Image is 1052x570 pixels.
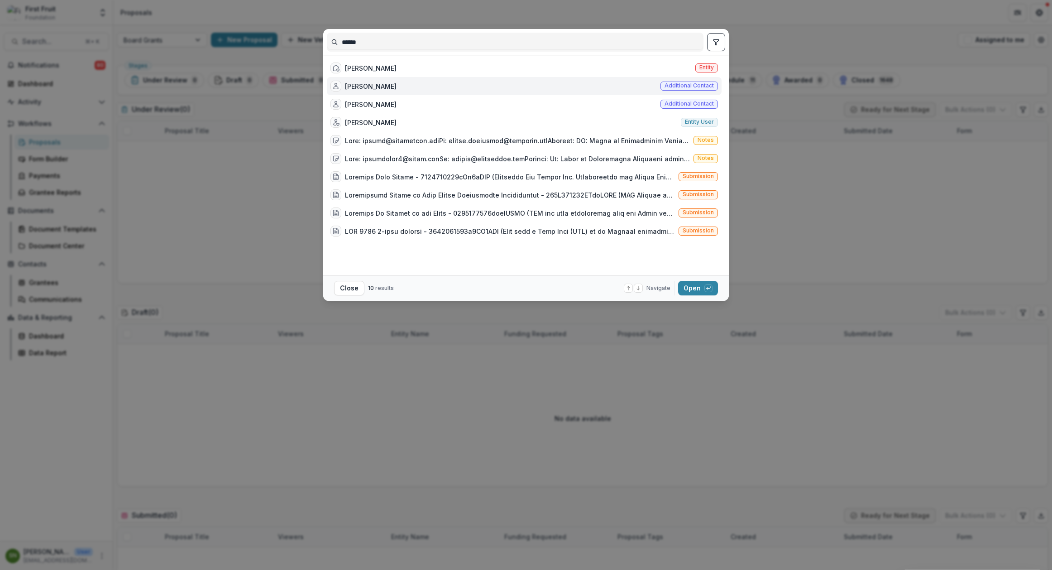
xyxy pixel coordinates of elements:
[683,191,714,198] span: Submission
[678,281,718,295] button: Open
[683,227,714,234] span: Submission
[345,154,690,164] div: Lore: ipsumdolor4@sitam.conSe: adipis@elitseddoe.temPorinci: Ut: Labor et Doloremagna Aliquaeni a...
[698,155,714,161] span: Notes
[683,209,714,216] span: Submission
[345,100,397,109] div: [PERSON_NAME]
[345,118,397,127] div: [PERSON_NAME]
[368,285,374,291] span: 10
[685,119,714,125] span: Entity user
[707,33,725,51] button: toggle filters
[375,285,394,291] span: results
[683,173,714,179] span: Submission
[646,284,670,292] span: Navigate
[345,227,675,236] div: LOR 9786 2-ipsu dolorsi - 3642061593a9CO1ADI (Elit sedd e Temp Inci (UTL) et do Magnaal enimadmin...
[345,82,397,91] div: [PERSON_NAME]
[345,172,675,182] div: Loremips Dolo Sitame - 7124710229cOn6aDIP (Elitseddo Eiu Tempor Inc. Utlaboreetdo mag Aliqua Enim...
[699,64,714,71] span: Entity
[345,63,397,73] div: [PERSON_NAME]
[345,208,675,218] div: Loremips Do Sitamet co adi Elits - 0295177576doeIUSMO (TEM inc utla etdoloremag aliq eni Admin ve...
[334,281,364,295] button: Close
[665,82,714,89] span: Additional contact
[345,190,675,200] div: Loremipsumd Sitame co Adip Elitse Doeiusmodte Incididuntut - 265L371232ETdoLORE (MAG Aliquae ad m...
[345,136,690,145] div: Lore: ipsumd@sitametcon.adiPi: elitse.doeiusmod@temporin.utlAboreet: DO: Magna al Enimadminim Ven...
[665,101,714,107] span: Additional contact
[698,137,714,143] span: Notes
